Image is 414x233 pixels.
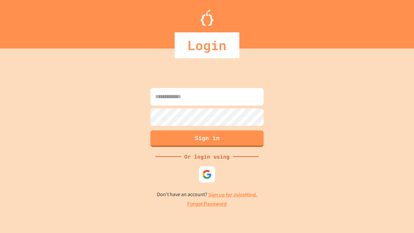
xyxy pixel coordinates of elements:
[202,170,212,179] img: google-icon.svg
[181,153,233,161] div: Or login using
[201,10,213,26] img: Logo.svg
[208,191,257,198] a: Sign up for JuiceMind.
[175,32,239,58] div: Login
[187,200,227,208] a: Forgot Password
[157,191,257,199] p: Don't have an account?
[150,130,264,147] button: Sign in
